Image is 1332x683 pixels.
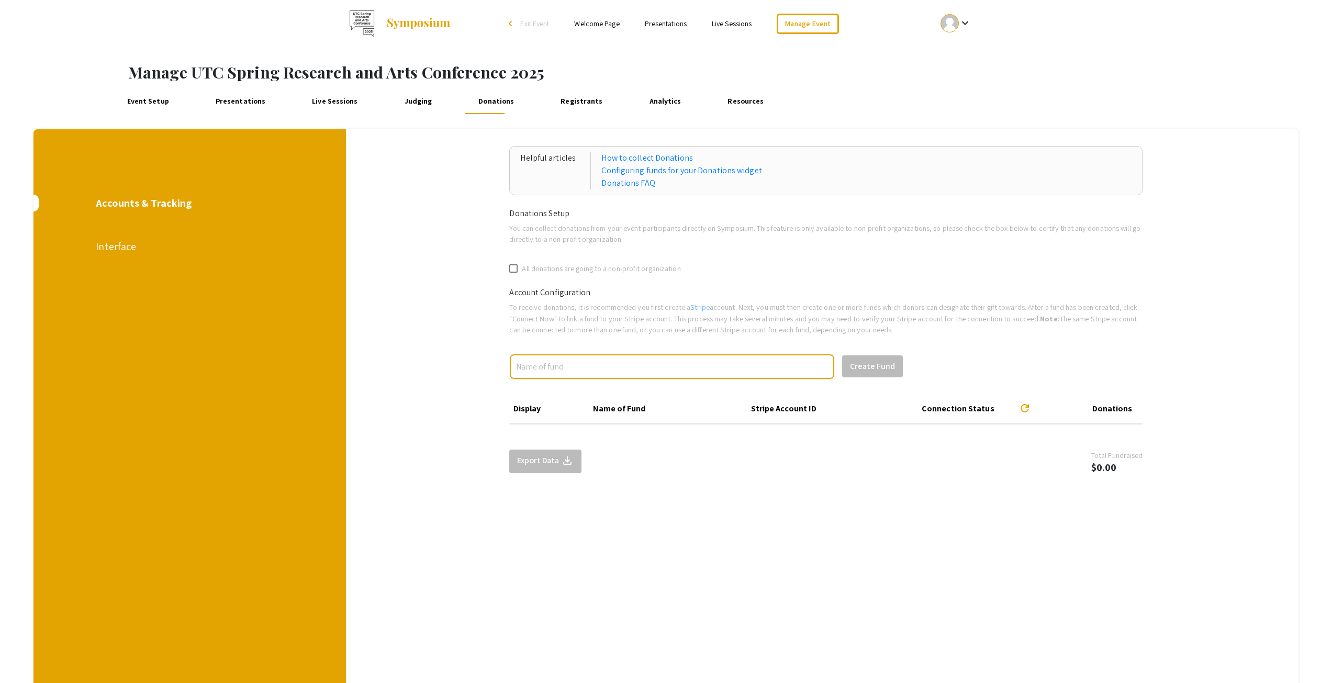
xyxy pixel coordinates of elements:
div: Donations [1092,402,1138,415]
button: Create Fund [842,355,903,377]
a: Presentations [645,19,687,28]
a: Live Sessions [712,19,752,28]
button: Export Data [509,450,581,473]
a: Manage Event [777,14,838,34]
p: You can collect donations from your event participants directly on Symposium. This feature is onl... [509,222,1143,245]
a: Presentations [212,89,268,114]
a: Event Setup [124,89,172,114]
a: Configuring funds for your Donations widget [601,164,762,177]
mat-icon: refresh [1018,402,1031,415]
h6: Account Configuration [509,287,1143,297]
a: Welcome Page [574,19,619,28]
div: Interface [96,239,283,254]
div: Display [513,402,550,415]
h1: Manage UTC Spring Research and Arts Conference 2025 [128,63,1332,82]
a: Resources [724,89,767,114]
img: UTC Spring Research and Arts Conference 2025 [350,10,375,37]
div: Name of Fund [593,402,645,415]
button: Expand account dropdown [930,12,982,35]
span: All donations are going to a non-profit organization [522,263,680,273]
a: UTC Spring Research and Arts Conference 2025 [350,10,451,37]
a: Live Sessions [309,89,361,114]
p: Total Fundraised [1091,450,1143,461]
input: Name of fund [515,357,829,376]
div: arrow_back_ios [509,20,515,27]
a: Analytics [646,89,685,114]
div: Helpful articles [520,152,591,189]
mat-header-cell: Connection Status [905,394,1048,423]
mat-icon: Expand account dropdown [959,17,971,29]
a: Donations FAQ [601,177,762,189]
iframe: Chat [8,636,44,675]
h5: $0.00 [1091,461,1143,474]
div: Stripe Account ID [751,402,816,415]
img: Symposium by ForagerOne [386,17,451,30]
div: Name of Fund [593,402,655,415]
div: Display [513,402,541,415]
a: Stripe [690,302,710,312]
a: Donations [475,89,518,114]
a: How to collect Donations [601,152,762,164]
h6: Donations Setup [509,208,1143,218]
a: Registrants [557,89,606,114]
mat-icon: file_download [561,454,574,467]
p: To receive donations, it is recommended you first create a account. Next, you must then create on... [509,301,1143,335]
div: Donations [1092,402,1132,415]
a: Judging [401,89,435,114]
b: Note: [1040,313,1060,323]
div: Stripe Account ID [751,402,826,415]
div: Accounts & Tracking [96,195,283,211]
span: Exit Event [520,19,549,28]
